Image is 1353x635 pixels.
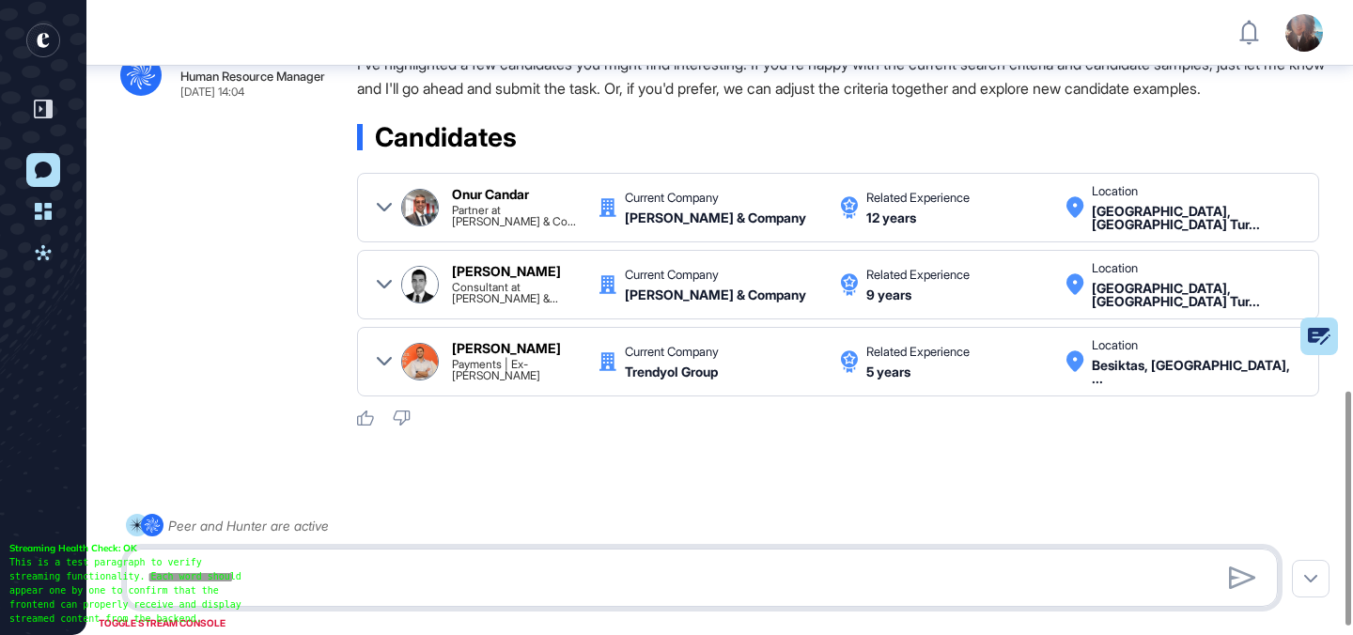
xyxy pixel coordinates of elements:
div: Hunter [180,52,228,67]
div: Current Company [625,269,719,281]
img: user-avatar [1285,14,1323,52]
div: Bain & Company [625,211,806,225]
div: [DATE] 14:04 [180,86,244,98]
div: Location [1092,185,1138,197]
span: Candidates [375,124,517,150]
div: [PERSON_NAME] [452,342,561,355]
div: Payments | Ex-Bain [452,359,589,381]
img: Mümtaz Vural [402,344,438,379]
div: Location [1092,262,1138,274]
div: Istanbul, Turkey Turkey [1092,282,1299,308]
div: Current Company [625,346,719,358]
div: Peer and Hunter are active [168,514,329,537]
div: 5 years [866,365,910,379]
div: Location [1092,339,1138,351]
div: Human Resource Manager [180,70,325,83]
div: 12 years [866,211,916,225]
p: I've highlighted a few candidates you might find interesting. If you're happy with the current se... [357,52,1334,101]
div: Partner at Bain & Company [452,205,589,227]
img: Onur Candar [402,190,438,225]
div: Consultant at Bain & Company [452,282,589,304]
div: Istanbul, Turkey Turkey [1092,205,1299,231]
div: Bain & Company [625,288,806,302]
div: Related Experience [866,346,970,358]
div: TOGGLE STREAM CONSOLE [94,612,230,635]
div: 9 years [866,288,911,302]
div: Onur Candar [452,188,529,201]
div: entrapeer-logo [26,23,60,57]
div: Current Company [625,192,719,204]
div: Related Experience [866,192,970,204]
div: [PERSON_NAME] [452,265,561,278]
div: Trendyol Group [625,365,718,379]
div: Besiktas, Istanbul, Turkey Turkey, [1092,359,1299,385]
div: Related Experience [866,269,970,281]
img: Emre Gunay [402,267,438,302]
